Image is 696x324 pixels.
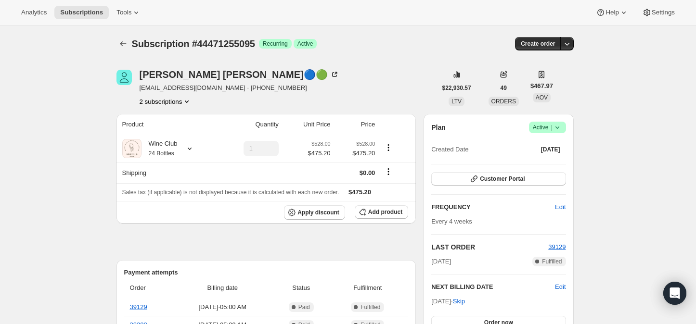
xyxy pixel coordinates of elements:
[535,143,566,156] button: [DATE]
[140,70,339,79] div: [PERSON_NAME] [PERSON_NAME]🔵🟢
[495,81,513,95] button: 49
[590,6,634,19] button: Help
[15,6,52,19] button: Analytics
[431,298,465,305] span: [DATE] ·
[663,282,686,305] div: Open Intercom Messenger
[548,242,566,252] button: 39129
[116,114,217,135] th: Product
[275,283,327,293] span: Status
[60,9,103,16] span: Subscriptions
[491,98,516,105] span: ORDERS
[501,84,507,92] span: 49
[437,81,477,95] button: $22,930.57
[122,139,142,158] img: product img
[333,114,378,135] th: Price
[536,94,548,101] span: AOV
[555,282,566,292] button: Edit
[530,81,553,91] span: $467.97
[132,38,255,49] span: Subscription #44471255095
[111,6,147,19] button: Tools
[175,283,270,293] span: Billing date
[308,149,330,158] span: $475.20
[149,150,174,157] small: 24 Bottles
[298,303,310,311] span: Paid
[361,303,380,311] span: Fulfilled
[431,202,555,212] h2: FREQUENCY
[336,149,375,158] span: $475.20
[142,139,178,158] div: Wine Club
[521,40,555,48] span: Create order
[542,258,562,265] span: Fulfilled
[124,268,409,277] h2: Payment attempts
[548,243,566,250] a: 39129
[480,175,525,183] span: Customer Portal
[541,146,560,153] span: [DATE]
[551,124,552,131] span: |
[140,83,339,93] span: [EMAIL_ADDRESS][DOMAIN_NAME] · [PHONE_NUMBER]
[533,123,562,132] span: Active
[431,218,472,225] span: Every 4 weeks
[122,189,339,196] span: Sales tax (if applicable) is not displayed because it is calculated with each new order.
[311,141,330,147] small: $528.00
[333,283,402,293] span: Fulfillment
[515,37,561,50] button: Create order
[21,9,47,16] span: Analytics
[636,6,681,19] button: Settings
[381,166,396,177] button: Shipping actions
[381,142,396,153] button: Product actions
[175,302,270,312] span: [DATE] · 05:00 AM
[124,277,173,299] th: Order
[431,172,566,186] button: Customer Portal
[140,97,192,106] button: Product actions
[284,205,345,220] button: Apply discount
[54,6,109,19] button: Subscriptions
[431,145,468,154] span: Created Date
[453,297,465,306] span: Skip
[355,205,408,219] button: Add product
[217,114,282,135] th: Quantity
[606,9,619,16] span: Help
[282,114,334,135] th: Unit Price
[549,199,571,215] button: Edit
[431,123,446,132] h2: Plan
[297,209,339,216] span: Apply discount
[360,169,375,176] span: $0.00
[116,9,131,16] span: Tools
[263,40,288,48] span: Recurring
[431,242,548,252] h2: LAST ORDER
[431,257,451,266] span: [DATE]
[348,188,371,196] span: $475.20
[555,202,566,212] span: Edit
[116,162,217,183] th: Shipping
[652,9,675,16] span: Settings
[356,141,375,147] small: $528.00
[431,282,555,292] h2: NEXT BILLING DATE
[130,303,147,311] a: 39129
[451,98,462,105] span: LTV
[116,70,132,85] span: Margaret Fitts🔵🟢
[447,294,471,309] button: Skip
[297,40,313,48] span: Active
[368,208,402,216] span: Add product
[116,37,130,50] button: Subscriptions
[442,84,471,92] span: $22,930.57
